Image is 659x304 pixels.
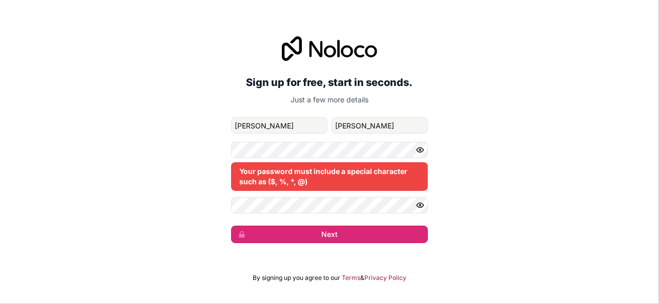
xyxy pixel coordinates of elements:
[231,197,428,213] input: Confirm password
[364,274,406,282] a: Privacy Policy
[231,162,428,191] div: Your password must include a special character such as ($, %, *, @)
[231,73,428,92] h2: Sign up for free, start in seconds.
[231,142,428,158] input: Password
[231,95,428,105] p: Just a few more details
[231,226,428,243] button: Next
[332,117,428,134] input: family-name
[231,117,327,134] input: given-name
[253,274,340,282] span: By signing up you agree to our
[360,274,364,282] span: &
[342,274,360,282] a: Terms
